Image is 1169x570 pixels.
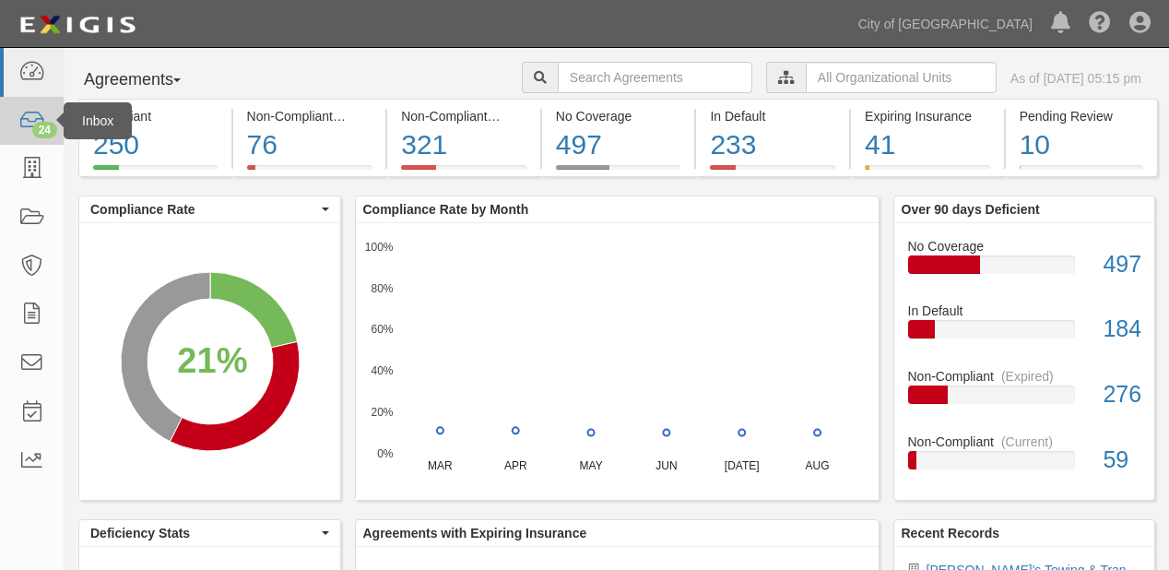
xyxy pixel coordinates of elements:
a: In Default184 [908,302,1141,367]
svg: A chart. [79,223,340,500]
text: 40% [371,364,393,377]
button: Deficiency Stats [79,520,340,546]
div: 24 [32,122,57,138]
i: Help Center - Complianz [1089,13,1111,35]
text: JUN [655,459,677,472]
text: MAR [428,459,453,472]
div: 21% [177,336,247,386]
div: (Current) [340,107,392,125]
div: In Default [710,107,835,125]
a: Compliant250 [78,165,231,180]
img: logo-5460c22ac91f19d4615b14bd174203de0afe785f0fc80cf4dbbc73dc1793850b.png [14,8,141,42]
text: 100% [364,240,393,253]
div: Inbox [64,102,132,139]
div: (Expired) [1001,367,1054,386]
a: Non-Compliant(Expired)321 [387,165,540,180]
div: 59 [1089,444,1154,477]
a: Non-Compliant(Current)76 [233,165,386,180]
div: Non-Compliant [894,367,1155,386]
div: 76 [247,125,372,165]
button: Compliance Rate [79,196,340,222]
div: (Expired) [495,107,548,125]
a: Non-Compliant(Current)59 [908,433,1141,484]
svg: A chart. [356,223,879,500]
div: Pending Review [1020,107,1144,125]
div: 276 [1089,378,1154,411]
div: 497 [1089,248,1154,281]
span: Compliance Rate [90,200,317,219]
div: Non-Compliant [894,433,1155,451]
div: No Coverage [894,237,1155,255]
div: Expiring Insurance [865,107,990,125]
a: Pending Review10 [1006,165,1159,180]
a: No Coverage497 [908,237,1141,303]
div: 10 [1020,125,1144,165]
b: Over 90 days Deficient [902,202,1040,217]
div: Non-Compliant (Expired) [401,107,526,125]
span: Deficiency Stats [90,524,317,542]
text: 80% [371,281,393,294]
div: 250 [93,125,218,165]
div: (Current) [1001,433,1053,451]
b: Recent Records [902,526,1000,540]
text: MAY [579,459,602,472]
text: [DATE] [724,459,759,472]
div: 321 [401,125,526,165]
div: No Coverage [556,107,681,125]
text: 20% [371,406,393,419]
b: Compliance Rate by Month [363,202,529,217]
a: City of [GEOGRAPHIC_DATA] [849,6,1042,42]
text: 0% [377,446,394,459]
div: As of [DATE] 05:15 pm [1010,69,1141,88]
a: Non-Compliant(Expired)276 [908,367,1141,433]
b: Agreements with Expiring Insurance [363,526,587,540]
a: In Default233 [696,165,849,180]
div: In Default [894,302,1155,320]
text: AUG [805,459,829,472]
a: Expiring Insurance41 [851,165,1004,180]
button: Agreements [78,62,217,99]
input: All Organizational Units [806,62,997,93]
a: No Coverage497 [542,165,695,180]
div: Compliant [93,107,218,125]
div: Non-Compliant (Current) [247,107,372,125]
text: 60% [371,323,393,336]
input: Search Agreements [558,62,752,93]
div: 184 [1089,313,1154,346]
text: APR [503,459,526,472]
div: 497 [556,125,681,165]
div: 41 [865,125,990,165]
div: 233 [710,125,835,165]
